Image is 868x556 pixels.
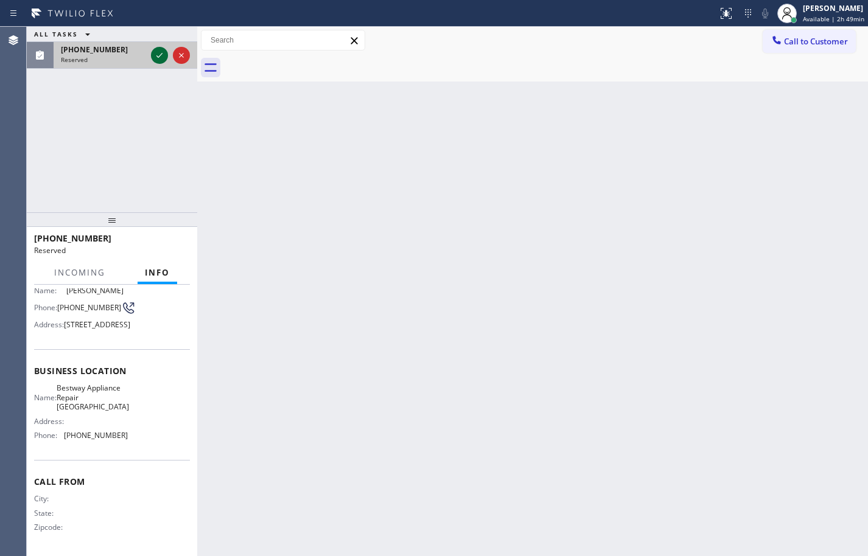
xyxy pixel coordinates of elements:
[34,303,57,312] span: Phone:
[803,3,864,13] div: [PERSON_NAME]
[784,36,848,47] span: Call to Customer
[61,44,128,55] span: [PHONE_NUMBER]
[34,431,64,440] span: Phone:
[151,47,168,64] button: Accept
[34,30,78,38] span: ALL TASKS
[34,286,66,295] span: Name:
[61,55,88,64] span: Reserved
[763,30,856,53] button: Call to Customer
[34,417,66,426] span: Address:
[34,393,57,402] span: Name:
[34,476,190,487] span: Call From
[173,47,190,64] button: Reject
[34,365,190,377] span: Business location
[803,15,864,23] span: Available | 2h 49min
[201,30,365,50] input: Search
[145,267,170,278] span: Info
[138,261,177,285] button: Info
[64,431,128,440] span: [PHONE_NUMBER]
[34,509,66,518] span: State:
[34,245,66,255] span: Reserved
[57,303,121,312] span: [PHONE_NUMBER]
[34,232,111,244] span: [PHONE_NUMBER]
[47,261,113,285] button: Incoming
[66,286,127,295] span: [PERSON_NAME]
[34,523,66,532] span: Zipcode:
[27,27,102,41] button: ALL TASKS
[757,5,774,22] button: Mute
[34,494,66,503] span: City:
[57,383,129,411] span: Bestway Appliance Repair [GEOGRAPHIC_DATA]
[34,320,64,329] span: Address:
[54,267,105,278] span: Incoming
[64,320,130,329] span: [STREET_ADDRESS]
